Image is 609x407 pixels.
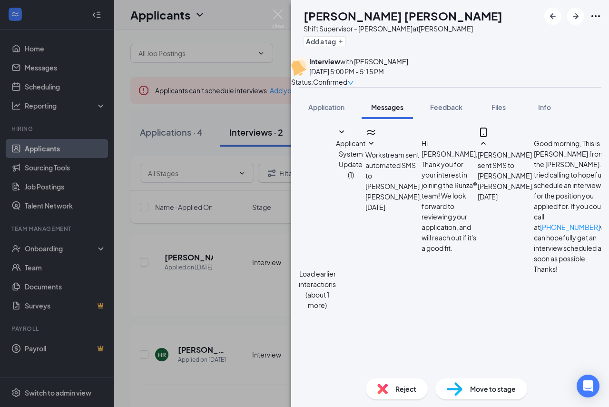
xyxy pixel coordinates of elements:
svg: ArrowRight [570,10,581,22]
svg: SmallChevronDown [365,138,377,149]
svg: SmallChevronUp [478,138,489,149]
button: ArrowLeftNew [544,8,561,25]
span: Files [491,103,506,111]
div: Shift Supervisor - [PERSON_NAME] at [PERSON_NAME] [304,24,502,33]
div: Status : [291,77,313,87]
span: Hi [PERSON_NAME], Thank you for your interest in joining the Runza® team! We look forward to revi... [422,139,478,252]
button: ArrowRight [567,8,584,25]
span: [DATE] [365,202,385,212]
span: Feedback [430,103,462,111]
div: with [PERSON_NAME] [309,57,408,66]
span: Info [538,103,551,111]
div: Open Intercom Messenger [577,375,599,397]
span: Application [308,103,344,111]
svg: Ellipses [590,10,601,22]
svg: SmallChevronDown [336,127,347,138]
button: PlusAdd a tag [304,36,346,46]
h1: [PERSON_NAME] [PERSON_NAME] [304,8,502,24]
span: Applicant System Update (1) [336,139,365,179]
span: Messages [371,103,403,111]
svg: WorkstreamLogo [365,127,377,138]
svg: ArrowLeftNew [547,10,559,22]
a: [PHONE_NUMBER] [540,223,600,231]
button: Load earlier interactions (about 1 more) [299,268,336,310]
button: SmallChevronDownApplicant System Update (1) [336,127,365,180]
span: Workstream sent automated SMS to [PERSON_NAME] [PERSON_NAME]. [365,150,422,201]
div: [DATE] 5:00 PM - 5:15 PM [309,66,408,77]
span: down [347,79,354,86]
span: Reject [395,384,416,394]
span: Confirmed [313,77,347,87]
svg: MobileSms [478,127,489,138]
svg: Plus [338,39,344,44]
span: [PERSON_NAME] sent SMS to [PERSON_NAME] [PERSON_NAME]. [478,150,534,190]
b: Interview [309,57,340,66]
span: Move to stage [470,384,516,394]
span: [DATE] [478,191,498,202]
